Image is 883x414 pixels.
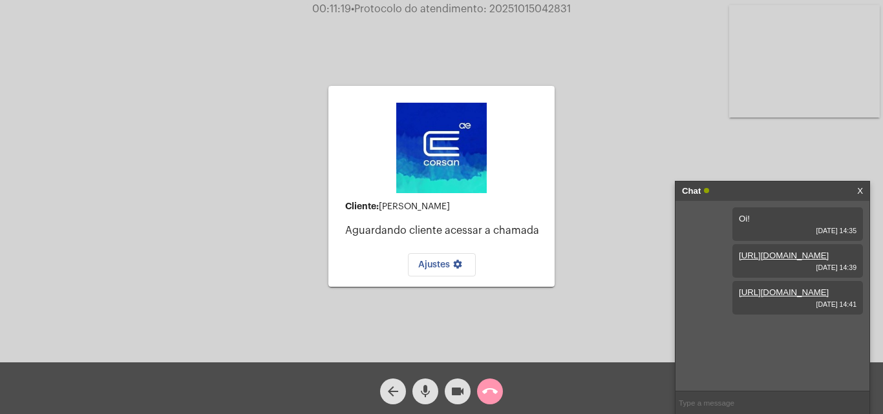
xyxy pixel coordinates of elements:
[345,202,544,212] div: [PERSON_NAME]
[408,253,476,276] button: Ajustes
[739,287,829,297] a: [URL][DOMAIN_NAME]
[739,227,856,234] span: [DATE] 14:35
[418,384,433,399] mat-icon: mic
[345,225,544,236] p: Aguardando cliente acessar a chamada
[739,214,750,223] span: Oi!
[482,384,498,399] mat-icon: call_end
[739,264,856,271] span: [DATE] 14:39
[682,181,701,201] strong: Chat
[857,181,863,201] a: X
[450,259,465,274] mat-icon: settings
[739,300,856,308] span: [DATE] 14:41
[351,4,354,14] span: •
[396,103,487,193] img: d4669ae0-8c07-2337-4f67-34b0df7f5ae4.jpeg
[385,384,401,399] mat-icon: arrow_back
[345,202,379,211] strong: Cliente:
[351,4,571,14] span: Protocolo do atendimento: 20251015042831
[418,260,465,269] span: Ajustes
[704,188,709,193] span: Online
[312,4,351,14] span: 00:11:19
[676,391,869,414] input: Type a message
[450,384,465,399] mat-icon: videocam
[739,251,829,260] a: [URL][DOMAIN_NAME]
